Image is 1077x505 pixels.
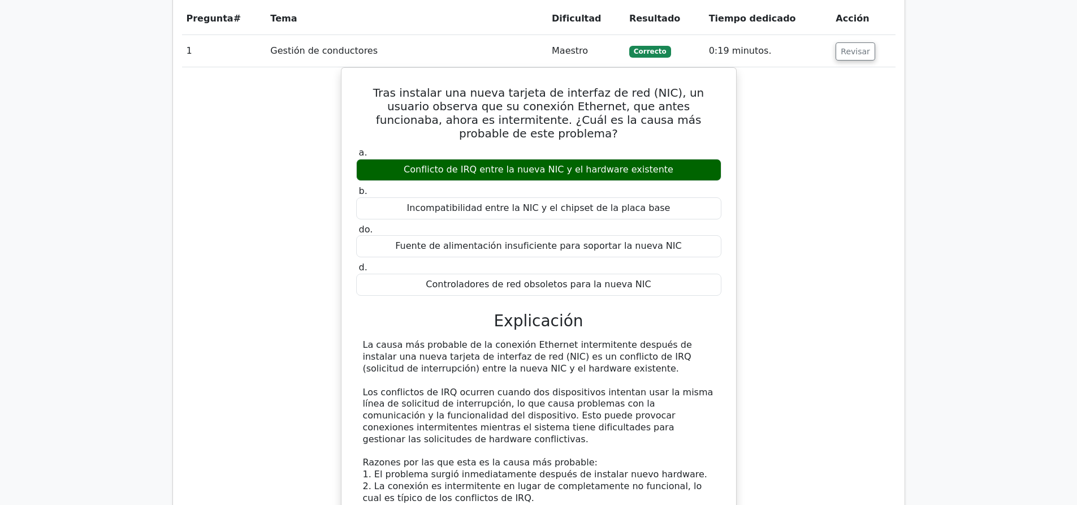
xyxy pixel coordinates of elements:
[363,469,707,480] font: 1. El problema surgió inmediatamente después de instalar nuevo hardware.
[552,45,588,56] font: Maestro
[270,13,297,24] font: Tema
[233,13,241,24] font: #
[841,47,870,56] font: Revisar
[359,147,367,158] font: a.
[407,202,671,213] font: Incompatibilidad entre la NIC y el chipset de la placa base
[363,457,598,468] font: Razones por las que esta es la causa más probable:
[270,45,378,56] font: Gestión de conductores
[373,86,704,140] font: Tras instalar una nueva tarjeta de interfaz de red (NIC), un usuario observa que su conexión Ethe...
[363,387,713,444] font: Los conflictos de IRQ ocurren cuando dos dispositivos intentan usar la misma línea de solicitud d...
[494,312,583,330] font: Explicación
[552,13,601,24] font: Dificultad
[836,42,875,61] button: Revisar
[359,185,367,196] font: b.
[363,339,692,374] font: La causa más probable de la conexión Ethernet intermitente después de instalar una nueva tarjeta ...
[187,13,233,24] font: Pregunta
[359,224,373,235] font: do.
[709,13,796,24] font: Tiempo dedicado
[634,48,667,55] font: Correcto
[404,164,673,175] font: Conflicto de IRQ entre la nueva NIC y el hardware existente
[359,262,367,273] font: d.
[836,13,869,24] font: Acción
[426,279,651,290] font: Controladores de red obsoletos para la nueva NIC
[363,481,702,503] font: 2. La conexión es intermitente en lugar de completamente no funcional, lo cual es típico de los c...
[629,13,680,24] font: Resultado
[187,45,192,56] font: 1
[709,45,772,56] font: 0:19 minutos.
[395,240,681,251] font: Fuente de alimentación insuficiente para soportar la nueva NIC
